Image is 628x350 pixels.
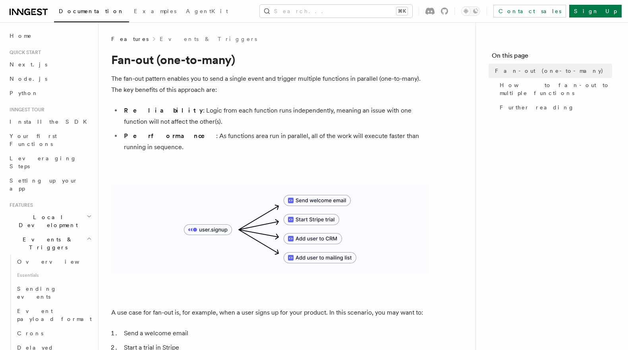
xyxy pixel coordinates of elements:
a: AgentKit [181,2,233,21]
span: Install the SDK [10,119,92,125]
span: Features [111,35,149,43]
a: Python [6,86,93,100]
kbd: ⌘K [396,7,408,15]
button: Toggle dark mode [461,6,480,16]
a: Sending events [14,282,93,304]
a: Contact sales [493,5,566,17]
span: Documentation [59,8,124,14]
button: Local Development [6,210,93,232]
a: Crons [14,326,93,340]
a: Sign Up [569,5,622,17]
span: Fan-out (one-to-many) [495,67,604,75]
a: Event payload format [14,304,93,326]
span: Home [10,32,32,40]
a: Setting up your app [6,173,93,196]
a: Node.js [6,72,93,86]
span: Next.js [10,61,47,68]
span: Event payload format [17,308,92,322]
a: Fan-out (one-to-many) [492,64,612,78]
span: AgentKit [186,8,228,14]
span: Events & Triggers [6,235,87,251]
a: Home [6,29,93,43]
h4: On this page [492,51,612,64]
p: The fan-out pattern enables you to send a single event and trigger multiple functions in parallel... [111,73,429,95]
p: A use case for fan-out is, for example, when a user signs up for your product. In this scenario, ... [111,307,429,318]
span: Features [6,202,33,208]
a: Examples [129,2,181,21]
span: Crons [17,330,43,336]
span: Quick start [6,49,41,56]
a: Leveraging Steps [6,151,93,173]
span: Overview [17,259,99,265]
h1: Fan-out (one-to-many) [111,52,429,67]
li: : As functions area run in parallel, all of the work will execute faster than running in sequence. [122,130,429,153]
a: Install the SDK [6,115,93,129]
span: Python [10,90,39,96]
a: Your first Functions [6,129,93,151]
button: Search...⌘K [260,5,412,17]
a: Further reading [497,100,612,115]
span: Inngest tour [6,107,44,113]
strong: Performance [124,132,216,140]
span: Further reading [500,103,574,111]
span: Examples [134,8,176,14]
a: Next.js [6,57,93,72]
a: How to fan-out to multiple functions [497,78,612,100]
img: A diagram showing how to fan-out to multiple functions [111,185,429,274]
span: Local Development [6,213,87,229]
button: Events & Triggers [6,232,93,255]
li: : Logic from each function runs independently, meaning an issue with one function will not affect... [122,105,429,127]
strong: Reliability [124,107,203,114]
span: Essentials [14,269,93,282]
span: Sending events [17,286,57,300]
a: Documentation [54,2,129,22]
li: Send a welcome email [122,328,429,339]
a: Events & Triggers [160,35,257,43]
span: Leveraging Steps [10,155,77,169]
span: How to fan-out to multiple functions [500,81,612,97]
a: Overview [14,255,93,269]
span: Setting up your app [10,177,78,192]
span: Node.js [10,76,47,82]
span: Your first Functions [10,133,57,147]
